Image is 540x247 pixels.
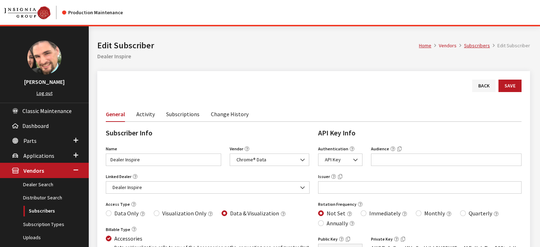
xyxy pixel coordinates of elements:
[110,184,305,191] span: Dealer Inspire
[62,9,123,16] div: Production Maintenance
[106,106,125,122] a: General
[22,107,72,114] span: Classic Maintenance
[37,90,53,96] a: Log out
[106,173,131,180] label: Linked Dealer
[106,181,310,194] span: Dealer Inspire
[230,209,279,218] label: Data & Visualization
[371,236,393,242] label: Private Key
[230,154,310,166] span: Chrome® Data
[369,209,400,218] label: Immediately
[419,42,431,49] a: Home
[106,146,117,152] label: Name
[106,226,130,233] label: Billable Type
[464,42,490,49] a: Subscribers
[472,80,496,92] a: Back
[490,42,530,49] li: Edit Subscriber
[166,106,200,121] a: Subscriptions
[327,209,345,218] label: Not Set
[345,235,350,243] button: Copy the "Public Key" to the clipboard
[424,209,445,218] label: Monthly
[323,156,358,163] span: API Key
[23,137,37,144] span: Parts
[318,128,522,138] h2: API Key Info
[371,146,389,152] label: Audience
[318,236,338,242] label: Public Key
[114,234,142,243] label: Accessories
[23,152,54,159] span: Applications
[162,209,206,218] label: Visualization Only
[234,156,305,163] span: Chrome® Data
[230,146,243,152] label: Vendor
[327,219,348,227] label: Annually
[27,41,61,75] img: Jason Ludwig
[4,6,62,19] a: Insignia Group logo
[22,122,49,129] span: Dashboard
[338,173,343,181] button: Copy the "Issuer" to the clipboard
[4,6,50,19] img: Catalog Maintenance
[400,235,405,243] button: Copy the "Private Key" to the clipboard
[7,77,82,86] h3: [PERSON_NAME]
[431,42,457,49] li: Vendors
[97,52,530,60] h2: Dealer Inspire
[318,154,362,166] span: API Key
[97,39,419,52] h1: Edit Subscriber
[211,106,249,121] a: Change History
[23,167,44,174] span: Vendors
[114,209,138,218] label: Data Only
[469,209,492,218] label: Quarterly
[106,201,130,208] label: Access Type
[106,128,310,138] h2: Subscriber Info
[136,106,155,121] a: Activity
[498,80,522,92] button: Save
[318,173,330,180] label: Issuer
[318,146,348,152] label: Authentication
[397,145,402,153] button: Copy the "Audience" to the clipboard
[318,201,356,208] label: Rotation Frequency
